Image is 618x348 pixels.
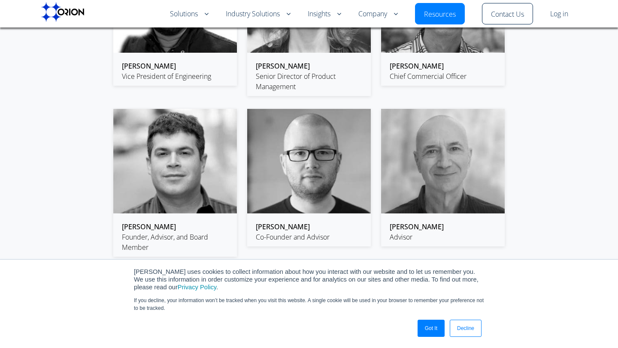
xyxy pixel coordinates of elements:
[134,297,484,312] p: If you decline, your information won’t be tracked when you visit this website. A single cookie wi...
[122,222,176,232] a: [PERSON_NAME]
[575,307,618,348] iframe: Chat Widget
[226,9,291,19] a: Industry Solutions
[381,109,505,213] img: Michael Schwartz, Chief Marketing Officer for Orion Labs
[390,61,444,71] a: [PERSON_NAME]
[178,284,216,291] a: Privacy Policy
[390,232,496,242] p: Advisor
[550,9,568,19] a: Log in
[170,9,209,19] a: Solutions
[247,109,371,213] img: Greg Albrecht
[256,61,310,71] a: [PERSON_NAME]
[256,232,362,242] p: Co-Founder and Advisor
[308,9,341,19] a: Insights
[122,71,228,81] p: Vice President of Engineering
[41,2,84,22] img: Orion labs Black logo
[256,71,362,92] p: Senior Director of Product Management
[491,9,524,20] a: Contact Us
[122,61,176,71] a: [PERSON_NAME]
[424,9,456,20] a: Resources
[450,320,482,337] a: Decline
[418,320,445,337] a: Got It
[113,109,237,213] img: Jesse Robbins
[390,222,444,232] a: [PERSON_NAME]
[256,222,310,232] a: [PERSON_NAME]
[122,232,228,252] p: Founder, Advisor, and Board Member
[358,9,398,19] a: Company
[134,268,479,291] span: [PERSON_NAME] uses cookies to collect information about how you interact with our website and to ...
[390,71,496,81] p: Chief Commercial Officer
